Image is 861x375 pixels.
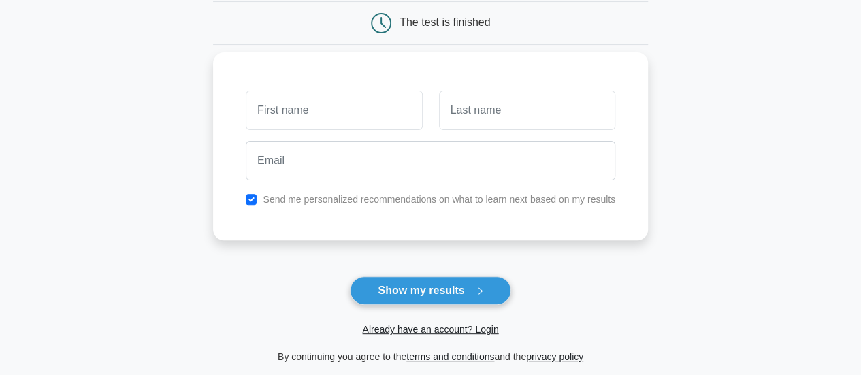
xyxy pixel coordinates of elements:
input: First name [246,91,422,130]
button: Show my results [350,276,510,305]
div: By continuing you agree to the and the [205,348,656,365]
div: The test is finished [400,16,490,28]
a: terms and conditions [406,351,494,362]
input: Last name [439,91,615,130]
a: privacy policy [526,351,583,362]
label: Send me personalized recommendations on what to learn next based on my results [263,194,615,205]
input: Email [246,141,615,180]
a: Already have an account? Login [362,324,498,335]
